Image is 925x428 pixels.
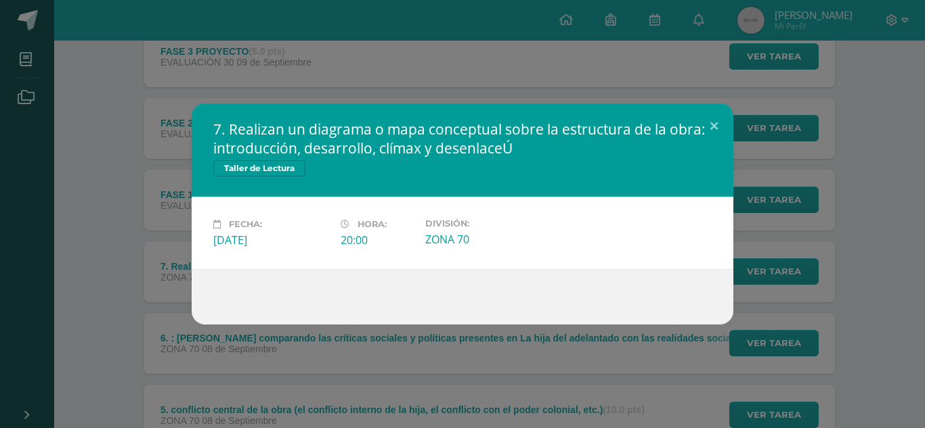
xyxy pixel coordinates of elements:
div: ZONA 70 [425,232,542,247]
span: Taller de Lectura [213,160,305,176]
label: División: [425,218,542,229]
div: [DATE] [213,233,330,247]
span: Fecha: [229,219,262,229]
span: Hora: [358,219,387,229]
button: Close (Esc) [695,103,733,149]
h2: 7. Realizan un diagrama o mapa conceptual sobre la estructura de la obra: introducción, desarroll... [213,120,712,158]
div: 20:00 [341,233,414,247]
